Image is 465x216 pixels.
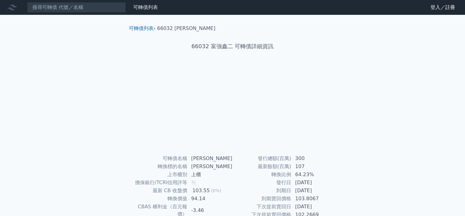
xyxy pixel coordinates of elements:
td: 發行日 [232,179,291,187]
td: 轉換價值 [131,195,187,203]
td: 64.23% [291,171,334,179]
td: 107 [291,163,334,171]
td: [DATE] [291,179,334,187]
td: 下次提前賣回日 [232,203,291,211]
a: 可轉債列表 [129,25,154,31]
td: 到期賣回價格 [232,195,291,203]
h1: 66032 富強鑫二 可轉債詳細資訊 [124,42,341,51]
td: 發行總額(百萬) [232,155,291,163]
input: 搜尋可轉債 代號／名稱 [27,2,126,13]
td: [DATE] [291,187,334,195]
td: 103.8067 [291,195,334,203]
td: 上市櫃別 [131,171,187,179]
td: 最新 CB 收盤價 [131,187,187,195]
td: 最新餘額(百萬) [232,163,291,171]
span: (0%) [211,188,221,193]
td: 94.14 [187,195,232,203]
td: 300 [291,155,334,163]
td: 上櫃 [187,171,232,179]
div: 103.55 [191,187,211,194]
td: [PERSON_NAME] [187,155,232,163]
a: 可轉債列表 [133,4,158,10]
li: › [129,25,155,32]
td: 可轉債名稱 [131,155,187,163]
td: 到期日 [232,187,291,195]
td: [PERSON_NAME] [187,163,232,171]
a: 登入／註冊 [426,2,460,12]
td: [DATE] [291,203,334,211]
td: 轉換標的名稱 [131,163,187,171]
td: 轉換比例 [232,171,291,179]
span: 無 [191,180,196,185]
li: 66032 [PERSON_NAME] [157,25,216,32]
td: 擔保銀行/TCRI信用評等 [131,179,187,187]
